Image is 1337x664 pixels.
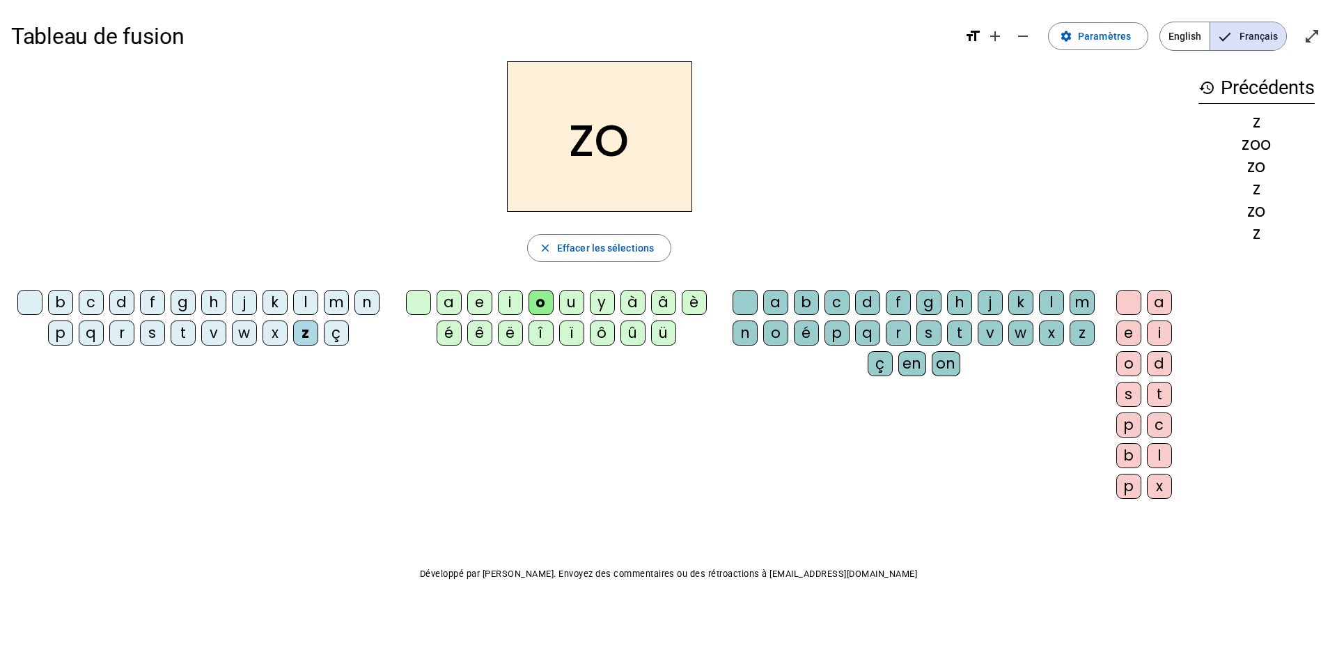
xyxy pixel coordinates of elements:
span: Effacer les sélections [557,240,654,256]
div: f [886,290,911,315]
div: ü [651,321,676,346]
div: on [932,351,960,376]
div: s [916,321,941,346]
div: é [437,321,462,346]
div: t [1147,382,1172,407]
div: t [171,321,196,346]
mat-icon: remove [1015,28,1031,45]
div: c [79,290,104,315]
div: z [293,321,318,346]
div: h [947,290,972,315]
mat-icon: settings [1060,30,1072,43]
div: x [1147,474,1172,499]
div: à [620,290,646,315]
div: z [1198,225,1315,242]
div: n [733,321,758,346]
div: p [824,321,850,346]
div: ô [590,321,615,346]
div: x [263,321,288,346]
div: x [1039,321,1064,346]
div: l [293,290,318,315]
div: z [1070,321,1095,346]
div: t [947,321,972,346]
div: r [886,321,911,346]
mat-icon: history [1198,79,1215,96]
div: ê [467,321,492,346]
div: r [109,321,134,346]
div: z [1198,114,1315,130]
div: è [682,290,707,315]
p: Développé par [PERSON_NAME]. Envoyez des commentaires ou des rétroactions à [EMAIL_ADDRESS][DOMAI... [11,566,1326,582]
span: Paramètres [1078,28,1131,45]
div: o [763,321,788,346]
div: b [48,290,73,315]
mat-icon: open_in_full [1304,28,1320,45]
div: h [201,290,226,315]
h2: zo [507,61,692,212]
div: d [1147,351,1172,376]
div: v [978,321,1003,346]
div: ï [559,321,584,346]
div: c [1147,412,1172,438]
div: s [1116,382,1141,407]
div: p [1116,412,1141,438]
div: i [498,290,523,315]
button: Augmenter la taille de la police [981,22,1009,50]
div: f [140,290,165,315]
div: p [1116,474,1141,499]
div: k [263,290,288,315]
div: b [1116,443,1141,468]
div: n [354,290,380,315]
div: ë [498,321,523,346]
div: é [794,321,819,346]
div: m [1070,290,1095,315]
div: p [48,321,73,346]
div: û [620,321,646,346]
button: Effacer les sélections [527,234,671,262]
div: a [437,290,462,315]
span: English [1160,22,1210,50]
div: zoo [1198,136,1315,153]
div: ç [868,351,893,376]
div: j [232,290,257,315]
h3: Précédents [1198,72,1315,104]
div: a [763,290,788,315]
div: l [1039,290,1064,315]
div: ç [324,321,349,346]
mat-icon: add [987,28,1003,45]
div: w [1008,321,1033,346]
div: d [109,290,134,315]
div: o [1116,351,1141,376]
mat-button-toggle-group: Language selection [1159,22,1287,51]
div: î [529,321,554,346]
span: Français [1210,22,1286,50]
div: i [1147,321,1172,346]
div: en [898,351,926,376]
div: a [1147,290,1172,315]
div: zo [1198,158,1315,175]
div: m [324,290,349,315]
div: s [140,321,165,346]
mat-icon: format_size [964,28,981,45]
div: u [559,290,584,315]
div: l [1147,443,1172,468]
div: c [824,290,850,315]
div: â [651,290,676,315]
div: v [201,321,226,346]
h1: Tableau de fusion [11,14,953,59]
mat-icon: close [539,242,552,254]
div: q [855,321,880,346]
div: b [794,290,819,315]
div: zo [1198,203,1315,219]
div: k [1008,290,1033,315]
div: j [978,290,1003,315]
div: q [79,321,104,346]
button: Paramètres [1048,22,1148,50]
div: y [590,290,615,315]
div: o [529,290,554,315]
div: e [467,290,492,315]
div: d [855,290,880,315]
button: Diminuer la taille de la police [1009,22,1037,50]
button: Entrer en plein écran [1298,22,1326,50]
div: g [916,290,941,315]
